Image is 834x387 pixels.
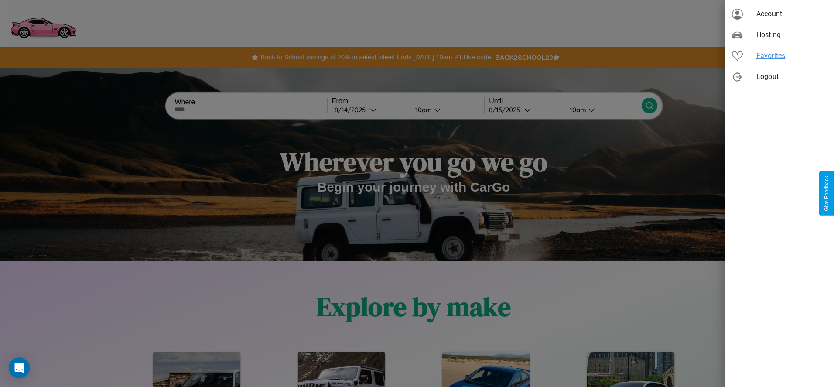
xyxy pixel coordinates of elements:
[756,72,827,82] span: Logout
[756,51,827,61] span: Favorites
[725,45,834,66] div: Favorites
[756,30,827,40] span: Hosting
[725,24,834,45] div: Hosting
[9,357,30,378] div: Open Intercom Messenger
[725,66,834,87] div: Logout
[725,3,834,24] div: Account
[756,9,827,19] span: Account
[824,176,830,211] div: Give Feedback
